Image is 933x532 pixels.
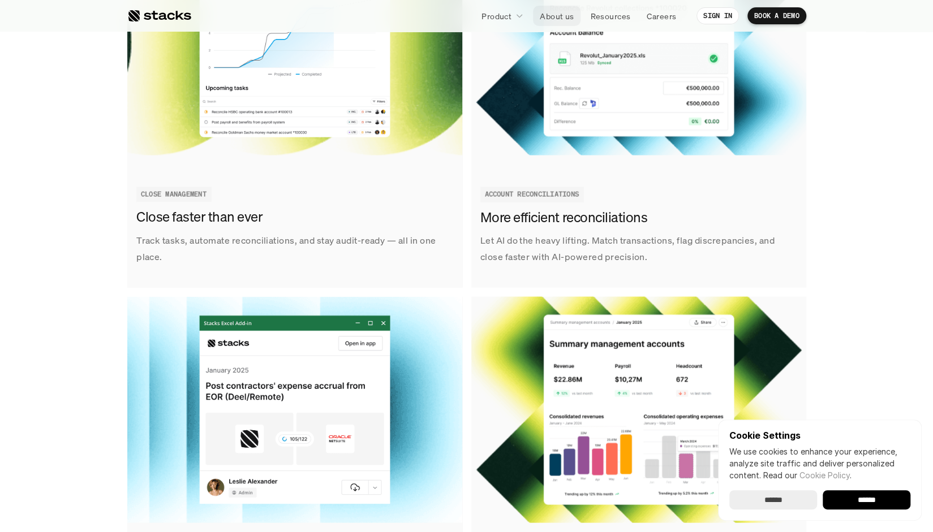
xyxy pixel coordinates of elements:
[729,446,910,481] p: We use cookies to enhance your experience, analyze site traffic and deliver personalized content.
[703,12,732,20] p: SIGN IN
[480,208,792,227] h3: More efficient reconciliations
[540,10,574,22] p: About us
[647,10,676,22] p: Careers
[799,470,850,480] a: Cookie Policy
[640,6,683,26] a: Careers
[533,6,581,26] a: About us
[590,10,630,22] p: Resources
[134,262,183,270] a: Privacy Policy
[763,470,852,480] span: Read our .
[485,191,579,198] h2: ACCOUNT RECONCILIATIONS
[729,431,910,440] p: Cookie Settings
[141,191,207,198] h2: CLOSE MANAGEMENT
[136,232,453,265] p: Track tasks, automate reconciliations, and stay audit-ready — all in one place.
[747,7,806,24] a: BOOK A DEMO
[754,12,799,20] p: BOOK A DEMO
[481,10,511,22] p: Product
[583,6,637,26] a: Resources
[480,232,797,265] p: Let AI do the heavy lifting. Match transactions, flag discrepancies, and close faster with AI-pow...
[136,208,448,227] h3: Close faster than ever
[696,7,739,24] a: SIGN IN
